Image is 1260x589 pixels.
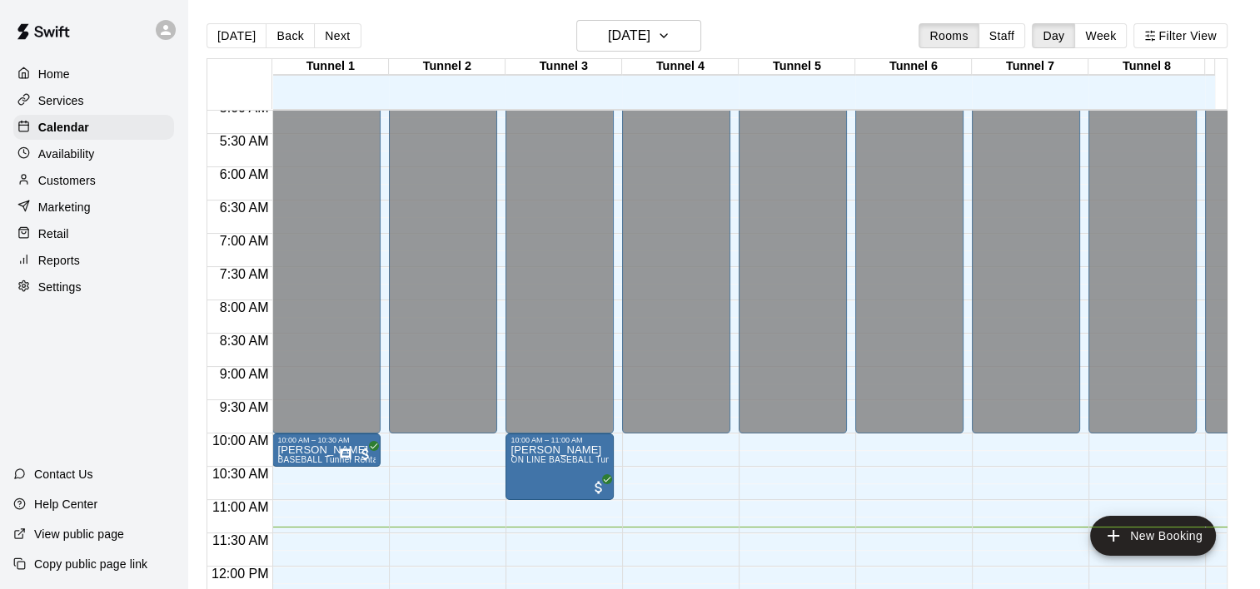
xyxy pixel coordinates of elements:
span: 9:30 AM [216,400,273,414]
h6: [DATE] [608,24,650,47]
div: 10:00 AM – 11:00 AM [510,436,609,444]
div: 10:00 AM – 11:00 AM: Jeff Mason [505,433,614,500]
span: 11:00 AM [208,500,273,514]
a: Services [13,88,174,113]
button: [DATE] [207,23,266,48]
svg: Has notes [339,448,352,461]
span: 8:00 AM [216,300,273,314]
p: Availability [38,146,95,162]
p: Marketing [38,199,91,215]
span: All customers have paid [590,479,607,496]
button: Staff [979,23,1026,48]
p: Calendar [38,119,89,136]
button: add [1090,516,1216,556]
span: 10:30 AM [208,467,273,481]
a: Home [13,62,174,87]
a: Settings [13,275,174,299]
div: Tunnel 7 [972,59,1088,75]
div: Tunnel 1 [272,59,389,75]
div: Tunnel 3 [505,59,622,75]
span: 6:00 AM [216,167,273,181]
a: Retail [13,221,174,246]
p: Retail [38,225,69,242]
a: Marketing [13,195,174,220]
p: Customers [38,172,96,189]
button: Day [1032,23,1075,48]
p: Reports [38,252,80,269]
button: Week [1074,23,1127,48]
button: Rooms [919,23,979,48]
span: 12:00 PM [207,567,272,581]
div: Tunnel 5 [739,59,855,75]
p: Copy public page link [34,556,147,572]
button: Next [314,23,361,48]
div: Tunnel 8 [1088,59,1205,75]
p: View public page [34,526,124,542]
a: Reports [13,248,174,273]
p: Settings [38,279,82,295]
a: Availability [13,141,174,166]
span: 5:30 AM [216,134,273,148]
span: 9:00 AM [216,367,273,381]
p: Contact Us [34,466,93,483]
span: 10:00 AM [208,433,273,448]
a: Calendar [13,115,174,140]
p: Services [38,92,84,109]
span: BASEBALL Tunnel Rental [277,455,380,464]
div: Tunnel 4 [622,59,739,75]
div: Tunnel 2 [389,59,505,75]
span: ON LINE BASEBALL Tunnel 1-6 Rental [510,455,666,464]
div: 10:00 AM – 10:30 AM: BASEBALL Tunnel Rental [272,433,381,467]
span: 7:30 AM [216,267,273,281]
div: 10:00 AM – 10:30 AM [277,436,376,444]
div: Tunnel 6 [855,59,972,75]
span: 7:00 AM [216,234,273,248]
p: Home [38,66,70,82]
span: 8:30 AM [216,334,273,348]
button: Filter View [1133,23,1227,48]
span: All customers have paid [357,446,374,463]
a: Customers [13,168,174,193]
span: 11:30 AM [208,533,273,547]
button: Back [266,23,315,48]
button: [DATE] [576,20,701,52]
span: 6:30 AM [216,200,273,215]
p: Help Center [34,496,97,512]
